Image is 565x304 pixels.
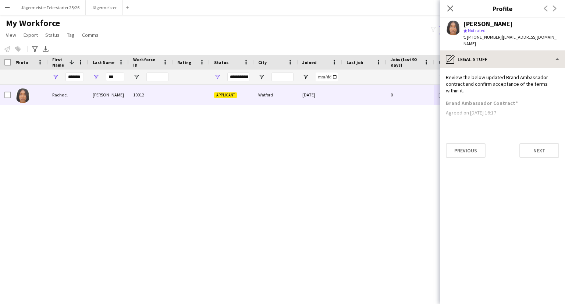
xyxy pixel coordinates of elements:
span: Workforce ID [133,57,160,68]
h3: Profile [440,4,565,13]
button: Open Filter Menu [302,74,309,80]
span: My Workforce [6,18,60,29]
div: Legal stuff [440,50,565,68]
input: City Filter Input [271,73,294,81]
button: Open Filter Menu [93,74,99,80]
span: Last Name [93,60,114,65]
input: Last Name Filter Input [106,73,124,81]
div: [PERSON_NAME] [463,21,513,27]
button: Open Filter Menu [214,74,221,80]
a: Status [42,30,63,40]
span: Jobs (last 90 days) [391,57,421,68]
app-action-btn: Export XLSX [41,45,50,53]
span: Last job [347,60,363,65]
button: Previous [446,143,486,158]
span: Joined [302,60,317,65]
span: Not rated [468,28,486,33]
button: Everyone9,754 [439,26,476,35]
span: Rating [177,60,191,65]
button: Open Filter Menu [133,74,140,80]
img: Rachael Schandorf-Woode [15,88,30,103]
a: Comms [79,30,102,40]
app-action-btn: Advanced filters [31,45,39,53]
span: Comms [82,32,99,38]
h3: Brand Ambassador Contract [446,100,518,106]
div: [DATE] [298,85,342,105]
span: Email [438,60,450,65]
span: First Name [52,57,66,68]
span: Status [45,32,60,38]
span: Photo [15,60,28,65]
div: 10012 [129,85,173,105]
span: Export [24,32,38,38]
button: Jägermeister Feierstarter 25/26 [15,0,86,15]
span: View [6,32,16,38]
span: Tag [67,32,75,38]
a: Tag [64,30,78,40]
button: Next [519,143,559,158]
span: Status [214,60,228,65]
input: Joined Filter Input [316,73,338,81]
button: Jägermeister [86,0,123,15]
input: First Name Filter Input [65,73,84,81]
button: Open Filter Menu [438,74,445,80]
div: 0 [386,85,434,105]
input: Workforce ID Filter Input [146,73,168,81]
span: City [258,60,267,65]
a: Export [21,30,41,40]
span: | [EMAIL_ADDRESS][DOMAIN_NAME] [463,34,557,46]
span: t. [PHONE_NUMBER] [463,34,502,40]
div: Watford [254,85,298,105]
a: View [3,30,19,40]
div: Review the below updated Brand Ambassador contract and confirm acceptance of the terms within it. [446,74,559,94]
button: Open Filter Menu [258,74,265,80]
div: [PERSON_NAME] [88,85,129,105]
div: Agreed on [DATE] 16:17 [446,109,559,116]
span: Applicant [214,92,237,98]
button: Open Filter Menu [52,74,59,80]
div: Rachael [48,85,88,105]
